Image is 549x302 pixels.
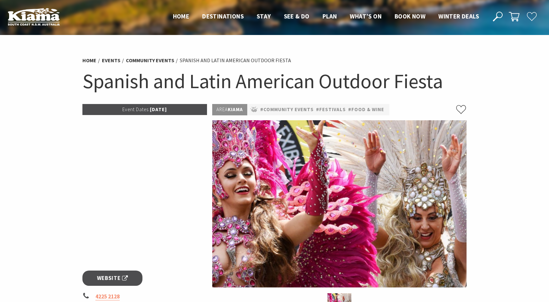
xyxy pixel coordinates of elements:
a: #Food & Wine [348,106,384,114]
span: Event Dates: [122,106,150,112]
span: See & Do [284,12,310,20]
img: Dancers in jewelled pink and silver costumes with feathers, holding their hands up while smiling [212,120,467,287]
span: Plan [323,12,337,20]
span: What’s On [350,12,382,20]
a: 4225 2128 [95,293,120,300]
span: Website [97,274,128,283]
a: #Community Events [260,106,314,114]
nav: Main Menu [166,11,485,22]
span: Home [173,12,189,20]
a: Home [82,57,96,64]
span: Area [216,106,228,112]
span: Destinations [202,12,244,20]
p: Kiama [212,104,247,115]
a: Website [82,271,142,286]
h1: Spanish and Latin American Outdoor Fiesta [82,68,467,94]
a: Events [102,57,120,64]
span: Winter Deals [438,12,479,20]
img: Kiama Logo [8,8,60,26]
a: #Festivals [316,106,346,114]
p: [DATE] [82,104,207,115]
span: Stay [257,12,271,20]
a: Community Events [126,57,174,64]
span: Book now [395,12,425,20]
li: Spanish and Latin American Outdoor Fiesta [180,56,291,65]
